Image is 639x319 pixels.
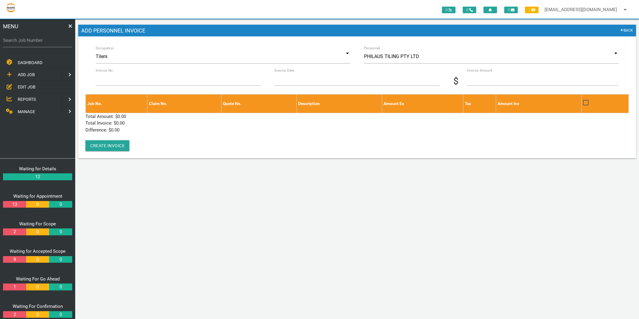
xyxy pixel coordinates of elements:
[19,166,56,172] a: Waiting for Details
[18,60,42,65] span: DASHBOARD
[49,283,72,290] a: 0
[78,25,636,37] h1: Add Personnel Invoice
[296,94,382,113] th: Description
[26,311,49,318] a: 0
[18,97,36,102] span: REPORTS
[3,283,26,290] a: 1
[18,85,35,89] span: EDIT JOB
[18,73,35,77] span: ADD JOB
[442,7,455,13] span: 0
[6,3,16,13] img: s3file
[525,7,539,13] span: 1
[274,68,294,73] label: Invoice Date
[463,94,496,113] th: Tax
[147,94,221,113] th: Claim No.
[86,94,147,113] th: Job No.
[13,194,62,199] a: Waiting for Appointment
[18,109,35,114] span: MANAGE
[221,94,297,113] th: Quote No.
[19,221,56,227] a: Waiting For Scope
[3,201,26,208] a: 13
[96,68,114,73] label: Invoice No.
[3,22,18,30] span: MENU
[26,201,49,208] a: 0
[26,283,49,290] a: 0
[3,173,72,180] a: 12
[382,94,463,113] th: Amount Ex
[13,304,63,309] a: Waiting For Confirmation
[85,127,629,134] p: Difference: $
[453,74,467,88] span: $
[3,228,26,235] a: 2
[621,28,633,34] a: BACK
[16,276,60,282] a: Waiting For Go Ahead
[96,45,114,51] label: Occupation
[3,256,26,263] a: 9
[49,256,72,263] a: 0
[85,113,629,120] p: Total Amount: $
[111,127,119,133] span: 0.00
[3,37,72,44] label: Search Job Number
[49,228,72,235] a: 0
[26,228,49,235] a: 0
[496,94,581,113] th: Amount Inc
[116,120,125,126] span: 0.00
[467,68,588,73] label: Invoice Amount
[85,140,129,151] button: Create Invoice
[3,311,26,318] a: 2
[85,120,629,127] p: Total Invoice: $
[504,7,518,13] span: 0
[463,7,476,13] span: 0
[49,311,72,318] a: 0
[118,114,126,119] span: 0.00
[364,45,380,51] label: Personnel
[26,256,49,263] a: 0
[49,201,72,208] a: 0
[10,249,66,254] a: Waiting for Accepted Scope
